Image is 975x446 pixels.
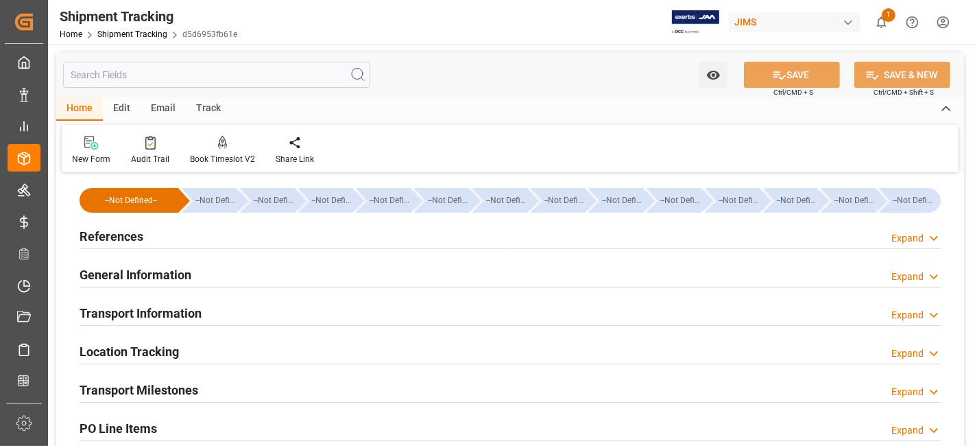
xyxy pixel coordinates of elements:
div: Edit [103,97,141,121]
div: Expand [891,385,924,399]
div: Email [141,97,186,121]
div: --Not Defined-- [531,188,586,213]
div: --Not Defined-- [254,188,295,213]
button: SAVE [744,62,840,88]
button: open menu [699,62,727,88]
button: Help Center [897,7,928,38]
button: SAVE & NEW [854,62,950,88]
a: Shipment Tracking [97,30,167,39]
input: Search Fields [63,62,370,88]
div: Expand [891,231,924,246]
div: --Not Defined-- [240,188,295,213]
span: Ctrl/CMD + S [773,87,813,97]
div: --Not Defined-- [893,188,934,213]
a: Home [60,30,82,39]
div: Book Timeslot V2 [190,153,255,165]
div: New Form [72,153,110,165]
span: Ctrl/CMD + Shift + S [874,87,934,97]
div: Home [56,97,103,121]
div: --Not Defined-- [660,188,701,213]
div: --Not Defined-- [777,188,818,213]
h2: General Information [80,266,191,284]
div: Shipment Tracking [60,6,237,27]
h2: References [80,227,143,246]
div: --Not Defined-- [821,188,876,213]
div: --Not Defined-- [414,188,469,213]
h2: Transport Milestones [80,381,198,399]
button: JIMS [729,9,866,35]
div: --Not Defined-- [763,188,818,213]
div: --Not Defined-- [356,188,411,213]
div: JIMS [729,12,860,32]
div: --Not Defined-- [719,188,760,213]
div: --Not Defined-- [544,188,586,213]
div: Expand [891,423,924,438]
div: --Not Defined-- [588,188,643,213]
button: show 1 new notifications [866,7,897,38]
div: --Not Defined-- [195,188,237,213]
div: --Not Defined-- [879,188,941,213]
div: Expand [891,347,924,361]
div: --Not Defined-- [705,188,760,213]
div: Expand [891,308,924,322]
div: Audit Trail [131,153,169,165]
div: --Not Defined-- [370,188,411,213]
div: Track [186,97,231,121]
div: --Not Defined-- [80,188,178,213]
img: Exertis%20JAM%20-%20Email%20Logo.jpg_1722504956.jpg [672,10,719,34]
h2: PO Line Items [80,419,157,438]
div: --Not Defined-- [486,188,527,213]
h2: Location Tracking [80,342,179,361]
div: --Not Defined-- [602,188,643,213]
div: Expand [891,270,924,284]
span: 1 [882,8,895,22]
div: --Not Defined-- [312,188,353,213]
div: --Not Defined-- [834,188,876,213]
div: --Not Defined-- [298,188,353,213]
div: --Not Defined-- [93,188,169,213]
h2: Transport Information [80,304,202,322]
div: --Not Defined-- [647,188,701,213]
div: --Not Defined-- [182,188,237,213]
div: Share Link [276,153,314,165]
div: --Not Defined-- [428,188,469,213]
div: --Not Defined-- [472,188,527,213]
